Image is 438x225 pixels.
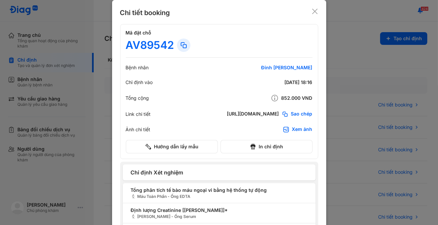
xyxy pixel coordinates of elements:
[221,140,313,153] button: In chỉ định
[292,126,313,133] div: Xem ảnh
[120,8,170,17] div: Chi tiết booking
[232,94,313,102] div: 852.000 VND
[126,39,174,52] div: AV89542
[232,79,313,85] div: [DATE] 18:16
[131,214,308,220] span: [PERSON_NAME] - Ống Serum
[126,79,153,85] div: Chỉ định vào
[126,65,149,71] div: Bệnh nhân
[227,111,279,118] div: [URL][DOMAIN_NAME]
[131,207,308,214] span: Định lượng Creatinine [[PERSON_NAME]]*
[126,95,149,101] div: Tổng cộng
[131,186,308,194] span: Tổng phân tích tế bào máu ngoại vi bằng hệ thống tự động
[291,111,313,118] span: Sao chép
[126,30,313,36] h4: Mã đặt chỗ
[126,127,151,133] div: Ảnh chi tiết
[126,111,151,117] div: Link chi tiết
[131,194,308,200] span: Máu Toàn Phần - Ống EDTA
[232,65,313,71] div: Đinh [PERSON_NAME]
[131,168,308,176] span: Chỉ định Xét nghiệm
[126,140,218,153] button: Hướng dẫn lấy mẫu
